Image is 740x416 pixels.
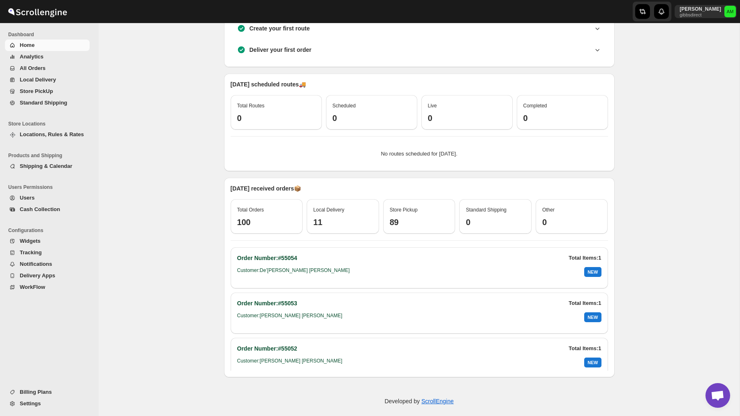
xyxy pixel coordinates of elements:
p: Developed by [384,397,453,405]
h3: Create your first route [250,24,310,33]
h2: Order Number: #55052 [237,344,297,353]
span: Users [20,195,35,201]
button: Analytics [5,51,90,63]
div: Open chat [705,383,730,408]
button: Billing Plans [5,386,90,398]
p: Total Items: 1 [569,344,601,353]
span: Other [542,207,555,213]
span: Completed [523,103,547,109]
p: No routes scheduled for [DATE]. [237,150,601,158]
text: AM [727,9,734,14]
span: Shipping & Calendar [20,163,72,169]
span: WorkFlow [20,284,45,290]
p: [DATE] received orders 📦 [231,184,608,193]
span: Store Locations [8,121,93,127]
span: Tracking [20,249,42,256]
p: Total Items: 1 [569,254,601,262]
h3: 89 [390,217,449,227]
span: Billing Plans [20,389,52,395]
button: User menu [675,5,737,18]
button: Home [5,40,90,51]
div: NEW [584,267,601,277]
span: Total Orders [237,207,264,213]
span: Cash Collection [20,206,60,212]
h6: Customer: [PERSON_NAME] [PERSON_NAME] [237,358,342,367]
p: [PERSON_NAME] [680,6,721,12]
h6: Customer: [PERSON_NAME] [PERSON_NAME] [237,312,342,322]
h3: 0 [542,217,601,227]
button: Locations, Rules & Rates [5,129,90,140]
h2: Order Number: #55054 [237,254,297,262]
h3: 11 [313,217,372,227]
span: Local Delivery [20,77,56,83]
div: NEW [584,312,601,322]
button: All Orders [5,63,90,74]
span: Standard Shipping [466,207,506,213]
span: Standard Shipping [20,100,67,106]
span: Settings [20,400,41,407]
h2: Order Number: #55053 [237,299,297,307]
span: Locations, Rules & Rates [20,131,84,137]
span: Store Pickup [390,207,418,213]
button: Delivery Apps [5,270,90,281]
span: Configurations [8,227,93,234]
h3: 0 [523,113,601,123]
div: NEW [584,358,601,367]
button: Widgets [5,235,90,247]
span: All Orders [20,65,46,71]
span: Home [20,42,35,48]
button: Settings [5,398,90,409]
button: WorkFlow [5,281,90,293]
h3: 0 [466,217,525,227]
img: ScrollEngine [7,1,68,22]
button: Shipping & Calendar [5,160,90,172]
span: Users Permissions [8,184,93,191]
h3: 100 [237,217,296,227]
span: Widgets [20,238,40,244]
span: Total Routes [237,103,265,109]
button: Tracking [5,247,90,258]
span: Delivery Apps [20,272,55,279]
button: Cash Collection [5,204,90,215]
h3: 0 [333,113,411,123]
span: Scheduled [333,103,356,109]
p: Total Items: 1 [569,299,601,307]
p: gibbsdirect [680,12,721,17]
span: Products and Shipping [8,152,93,159]
span: Notifications [20,261,52,267]
span: Live [428,103,437,109]
button: Users [5,192,90,204]
span: Dashboard [8,31,93,38]
p: [DATE] scheduled routes 🚚 [231,80,608,88]
h6: Customer: De’[PERSON_NAME] [PERSON_NAME] [237,267,350,277]
span: Andrew Marshall [724,6,736,17]
h3: 0 [237,113,315,123]
span: Store PickUp [20,88,53,94]
button: Notifications [5,258,90,270]
h3: Deliver your first order [250,46,312,54]
span: Analytics [20,53,44,60]
a: ScrollEngine [421,398,454,404]
span: Local Delivery [313,207,344,213]
h3: 0 [428,113,506,123]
